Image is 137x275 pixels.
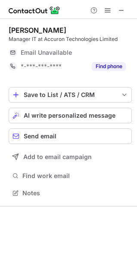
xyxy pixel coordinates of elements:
[9,108,132,123] button: AI write personalized message
[9,170,132,182] button: Find work email
[9,35,132,43] div: Manager IT at Accuron Technologies Limited
[22,189,128,197] span: Notes
[92,62,126,71] button: Reveal Button
[24,112,115,119] span: AI write personalized message
[24,91,117,98] div: Save to List / ATS / CRM
[9,87,132,103] button: save-profile-one-click
[9,187,132,199] button: Notes
[9,26,66,34] div: [PERSON_NAME]
[9,5,60,16] img: ContactOut v5.3.10
[9,149,132,165] button: Add to email campaign
[22,172,128,180] span: Find work email
[9,128,132,144] button: Send email
[23,153,92,160] span: Add to email campaign
[21,49,72,56] span: Email Unavailable
[24,133,56,140] span: Send email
